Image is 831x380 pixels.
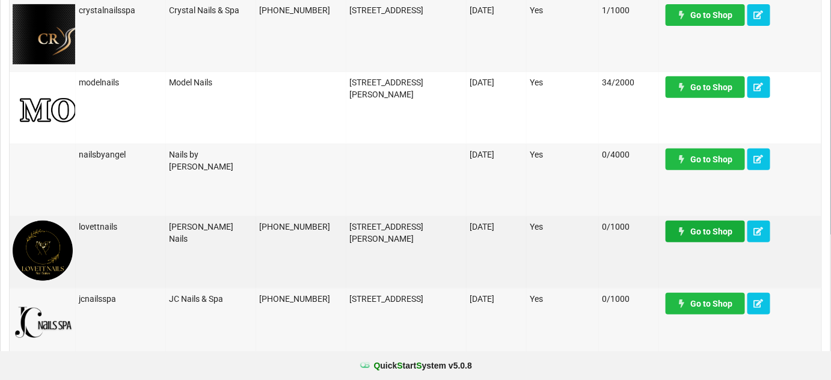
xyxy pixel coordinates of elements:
div: 34/2000 [602,76,655,88]
div: Model Nails [169,76,253,88]
div: nailsbyangel [79,149,162,161]
a: Go to Shop [666,76,745,98]
div: JC Nails & Spa [169,293,253,305]
img: CrystalNails_luxurylogo.png [13,4,181,64]
div: [STREET_ADDRESS][PERSON_NAME] [349,221,463,245]
div: [DATE] [470,76,523,88]
div: [STREET_ADDRESS][PERSON_NAME] [349,76,463,100]
img: JCNailsSpa-Logo.png [13,293,73,353]
b: uick tart ystem v 5.0.8 [374,360,472,372]
a: Go to Shop [666,221,745,242]
img: MN-Logo1.png [13,76,321,136]
img: favicon.ico [359,360,371,372]
div: [DATE] [470,293,523,305]
div: [PERSON_NAME] Nails [169,221,253,245]
div: Yes [530,221,595,233]
div: lovettnails [79,221,162,233]
div: Crystal Nails & Spa [169,4,253,16]
div: Yes [530,293,595,305]
a: Go to Shop [666,149,745,170]
div: 0/4000 [602,149,655,161]
span: Q [374,361,381,370]
div: [PHONE_NUMBER] [259,221,343,233]
div: jcnailsspa [79,293,162,305]
div: Yes [530,149,595,161]
div: [DATE] [470,4,523,16]
div: Yes [530,76,595,88]
span: S [416,361,422,370]
div: [DATE] [470,149,523,161]
div: Yes [530,4,595,16]
span: S [397,361,403,370]
img: Lovett1.png [13,221,73,281]
a: Go to Shop [666,4,745,26]
div: 0/1000 [602,293,655,305]
div: crystalnailsspa [79,4,162,16]
a: Go to Shop [666,293,745,314]
div: [PHONE_NUMBER] [259,4,343,16]
div: 0/1000 [602,221,655,233]
div: [DATE] [470,221,523,233]
div: [STREET_ADDRESS] [349,4,463,16]
div: Nails by [PERSON_NAME] [169,149,253,173]
div: [PHONE_NUMBER] [259,293,343,305]
div: 1/1000 [602,4,655,16]
div: [STREET_ADDRESS] [349,293,463,305]
div: modelnails [79,76,162,88]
